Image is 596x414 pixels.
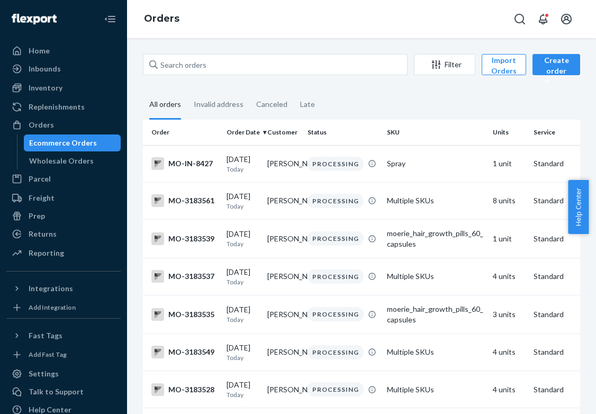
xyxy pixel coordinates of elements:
[29,46,50,56] div: Home
[263,334,304,371] td: [PERSON_NAME]
[227,202,259,211] p: Today
[383,182,489,219] td: Multiple SKUs
[6,208,121,224] a: Prep
[29,211,45,221] div: Prep
[29,120,54,130] div: Orders
[6,327,121,344] button: Fast Tags
[263,258,304,295] td: [PERSON_NAME]
[29,64,61,74] div: Inbounds
[540,55,572,87] div: Create order
[100,8,121,30] button: Close Navigation
[387,228,484,249] div: moerie_hair_growth_pills_60_capsules
[489,182,529,219] td: 8 units
[227,239,259,248] p: Today
[482,54,526,75] button: Import Orders
[29,102,85,112] div: Replenishments
[151,232,218,245] div: MO-3183539
[6,348,121,361] a: Add Fast Tag
[29,193,55,203] div: Freight
[144,13,179,24] a: Orders
[6,170,121,187] a: Parcel
[6,301,121,314] a: Add Integration
[263,371,304,408] td: [PERSON_NAME]
[6,42,121,59] a: Home
[300,91,315,118] div: Late
[24,134,121,151] a: Ecommerce Orders
[383,120,489,145] th: SKU
[149,91,181,120] div: All orders
[532,8,554,30] button: Open notifications
[227,353,259,362] p: Today
[29,283,73,294] div: Integrations
[6,280,121,297] button: Integrations
[383,258,489,295] td: Multiple SKUs
[29,350,67,359] div: Add Fast Tag
[194,91,243,118] div: Invalid address
[308,345,364,359] div: PROCESSING
[414,59,475,70] div: Filter
[489,145,529,182] td: 1 unit
[6,245,121,262] a: Reporting
[308,194,364,208] div: PROCESSING
[489,334,529,371] td: 4 units
[29,330,62,341] div: Fast Tags
[143,120,222,145] th: Order
[489,295,529,334] td: 3 units
[29,229,57,239] div: Returns
[263,219,304,258] td: [PERSON_NAME]
[6,116,121,133] a: Orders
[387,158,484,169] div: Spray
[227,165,259,174] p: Today
[29,174,51,184] div: Parcel
[383,371,489,408] td: Multiple SKUs
[308,157,364,171] div: PROCESSING
[151,383,218,396] div: MO-3183528
[227,267,259,286] div: [DATE]
[29,303,76,312] div: Add Integration
[6,190,121,206] a: Freight
[263,182,304,219] td: [PERSON_NAME]
[308,307,364,321] div: PROCESSING
[136,4,188,34] ol: breadcrumbs
[151,346,218,358] div: MO-3183549
[383,334,489,371] td: Multiple SKUs
[509,8,530,30] button: Open Search Box
[308,231,364,246] div: PROCESSING
[308,269,364,284] div: PROCESSING
[263,145,304,182] td: [PERSON_NAME]
[24,152,121,169] a: Wholesale Orders
[489,120,529,145] th: Units
[29,138,97,148] div: Ecommerce Orders
[263,295,304,334] td: [PERSON_NAME]
[6,60,121,77] a: Inbounds
[6,365,121,382] a: Settings
[29,248,64,258] div: Reporting
[227,154,259,174] div: [DATE]
[556,8,577,30] button: Open account menu
[267,128,300,137] div: Customer
[29,368,59,379] div: Settings
[568,180,589,234] button: Help Center
[489,258,529,295] td: 4 units
[227,229,259,248] div: [DATE]
[227,380,259,399] div: [DATE]
[222,120,263,145] th: Order Date
[151,308,218,321] div: MO-3183535
[29,83,62,93] div: Inventory
[227,315,259,324] p: Today
[387,304,484,325] div: moerie_hair_growth_pills_60_capsules
[256,91,287,118] div: Canceled
[308,382,364,397] div: PROCESSING
[6,98,121,115] a: Replenishments
[532,54,580,75] button: Create order
[151,270,218,283] div: MO-3183537
[414,54,475,75] button: Filter
[143,54,408,75] input: Search orders
[227,191,259,211] div: [DATE]
[227,277,259,286] p: Today
[489,219,529,258] td: 1 unit
[489,371,529,408] td: 4 units
[151,157,218,170] div: MO-IN-8427
[29,156,94,166] div: Wholesale Orders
